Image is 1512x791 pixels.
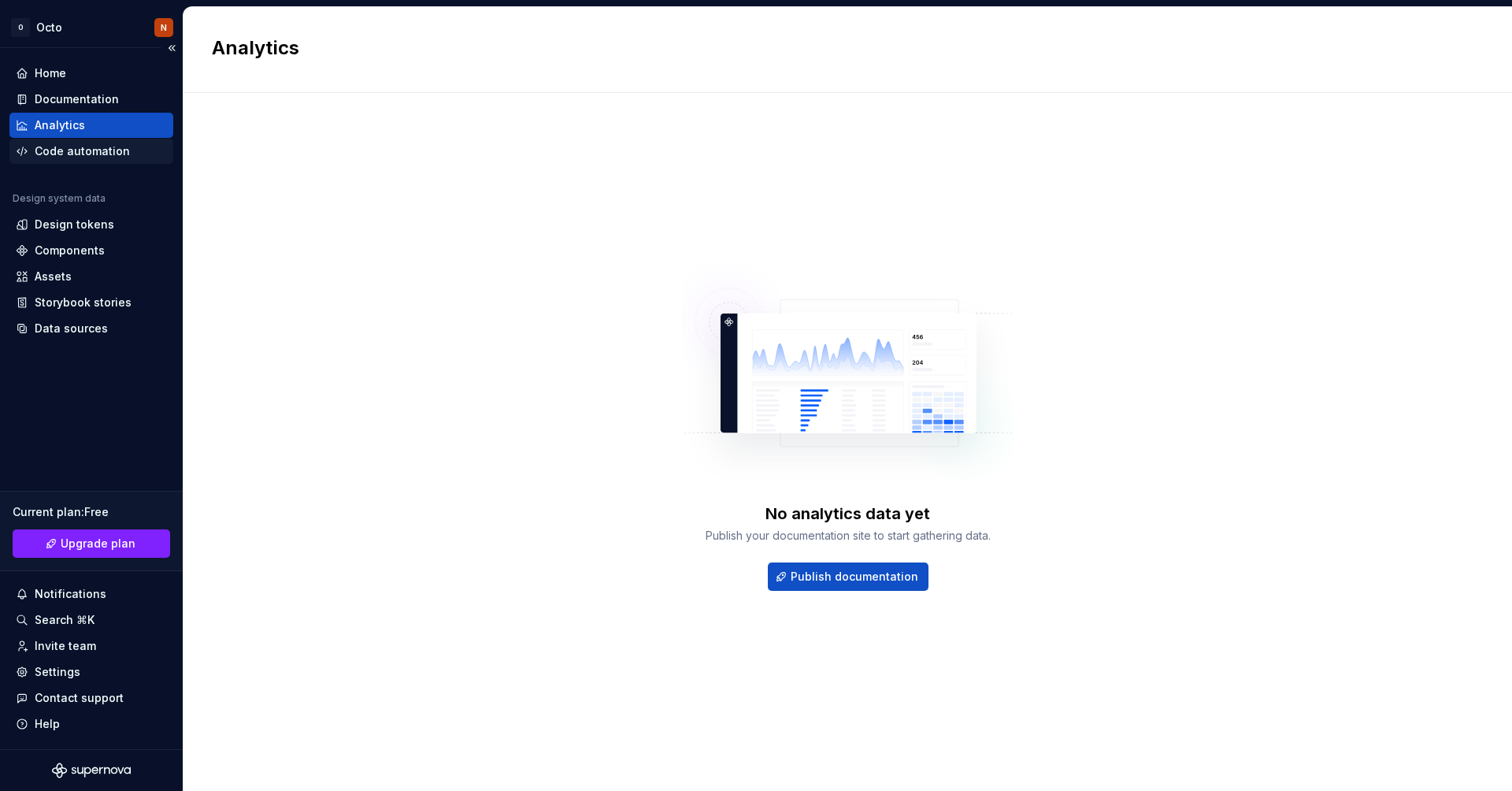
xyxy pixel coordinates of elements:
div: Help [35,716,60,732]
button: Notifications [9,581,173,607]
div: Current plan : Free [13,504,170,520]
span: Upgrade plan [61,536,135,551]
h2: Analytics [212,35,1465,61]
a: Components [9,238,173,263]
div: Publish your documentation site to start gathering data. [706,528,991,544]
div: Assets [35,269,72,284]
div: Invite team [35,638,96,654]
div: Documentation [35,91,119,107]
div: Settings [35,664,80,680]
a: Settings [9,659,173,685]
a: Analytics [9,113,173,138]
div: Notifications [35,586,106,602]
div: N [161,21,167,34]
div: Octo [36,20,62,35]
div: No analytics data yet [765,503,930,525]
a: Invite team [9,633,173,659]
button: Collapse sidebar [161,37,183,59]
div: Design tokens [35,217,114,232]
svg: Supernova Logo [52,763,131,778]
a: Data sources [9,316,173,341]
a: Storybook stories [9,290,173,315]
button: Contact support [9,685,173,711]
button: Publish documentation [768,563,928,591]
div: Search ⌘K [35,612,94,628]
a: Home [9,61,173,86]
div: Components [35,243,105,258]
button: Search ⌘K [9,607,173,633]
div: Home [35,65,66,81]
button: Help [9,711,173,737]
div: Storybook stories [35,295,132,310]
button: OOctoN [3,10,180,44]
div: O [11,18,30,37]
a: Code automation [9,139,173,164]
a: Documentation [9,87,173,112]
a: Upgrade plan [13,529,170,558]
div: Data sources [35,321,108,336]
a: Assets [9,264,173,289]
div: Code automation [35,143,130,159]
a: Design tokens [9,212,173,237]
span: Publish documentation [791,569,918,585]
div: Design system data [13,192,106,205]
div: Analytics [35,117,85,133]
div: Contact support [35,690,124,706]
